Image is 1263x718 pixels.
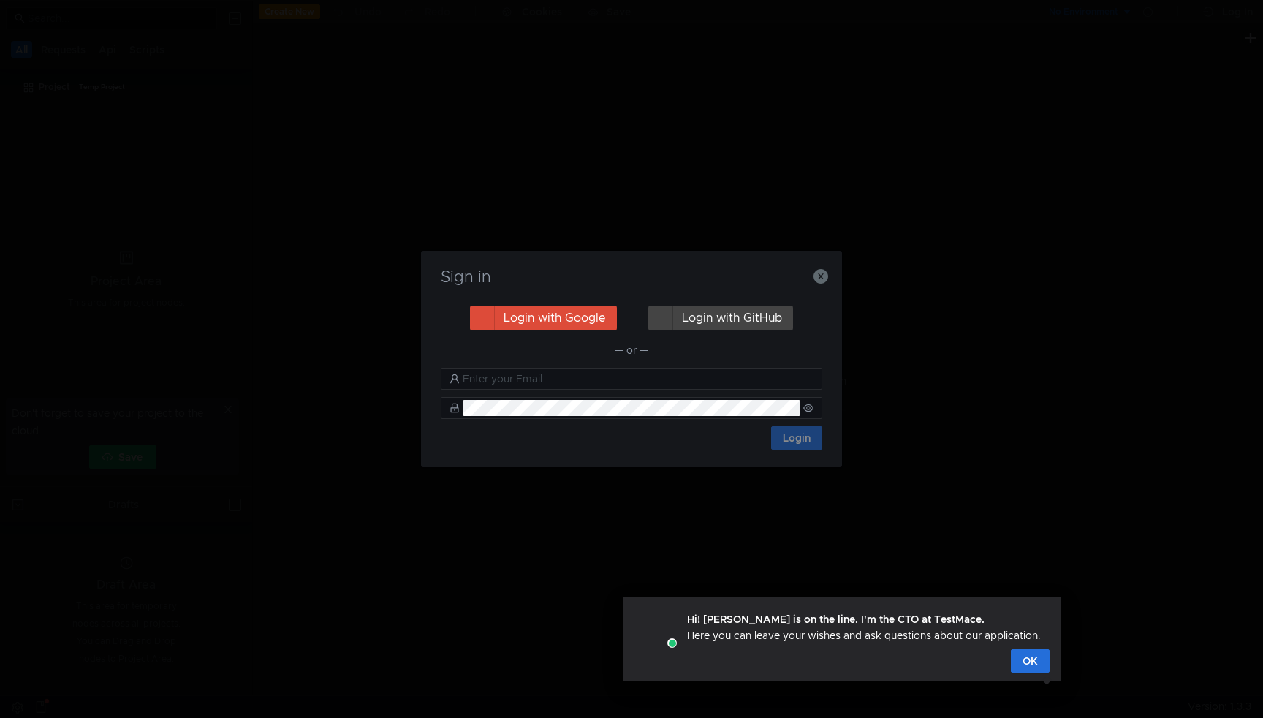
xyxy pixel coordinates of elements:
[687,613,985,626] strong: Hi! [PERSON_NAME] is on the line. I'm the CTO at TestMace.
[1011,649,1050,673] button: OK
[648,306,793,330] button: Login with GitHub
[441,341,822,359] div: — or —
[463,371,813,387] input: Enter your Email
[439,268,824,286] h3: Sign in
[470,306,617,330] button: Login with Google
[687,611,1041,643] div: Here you can leave your wishes and ask questions about our application.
